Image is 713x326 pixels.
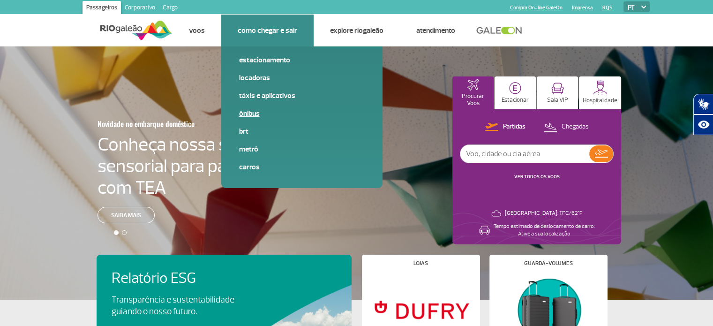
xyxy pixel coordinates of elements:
a: Passageiros [83,1,121,16]
p: Transparência e sustentabilidade guiando o nosso futuro. [112,294,245,318]
button: VER TODOS OS VOOS [511,173,563,181]
button: Procurar Voos [452,76,494,109]
h4: Lojas [413,261,428,266]
a: Relatório ESGTransparência e sustentabilidade guiando o nosso futuro. [112,270,337,318]
a: Táxis e aplicativos [239,91,365,101]
p: Partidas [503,122,525,131]
img: vipRoom.svg [551,83,564,94]
h4: Guarda-volumes [524,261,573,266]
button: Partidas [482,121,528,133]
a: BRT [239,126,365,136]
button: Estacionar [495,76,536,109]
input: Voo, cidade ou cia aérea [460,145,589,163]
button: Sala VIP [537,76,578,109]
button: Hospitalidade [579,76,621,109]
p: Tempo estimado de deslocamento de carro: Ative a sua localização [494,223,595,238]
a: RQS [602,5,613,11]
a: Carros [239,162,365,172]
h4: Relatório ESG [112,270,261,287]
img: hospitality.svg [593,80,608,95]
button: Abrir tradutor de língua de sinais. [693,94,713,114]
button: Chegadas [541,121,592,133]
a: Estacionamento [239,55,365,65]
p: Chegadas [562,122,589,131]
a: VER TODOS OS VOOS [514,174,560,180]
a: Imprensa [572,5,593,11]
p: Estacionar [502,97,529,104]
a: Voos [189,26,205,35]
p: Procurar Voos [457,93,489,107]
a: Explore RIOgaleão [330,26,383,35]
a: Compra On-line GaleOn [510,5,563,11]
a: Metrô [239,144,365,154]
button: Abrir recursos assistivos. [693,114,713,135]
a: Locadoras [239,73,365,83]
a: Como chegar e sair [238,26,297,35]
a: Ônibus [239,108,365,119]
div: Plugin de acessibilidade da Hand Talk. [693,94,713,135]
p: Hospitalidade [583,97,617,104]
a: Cargo [159,1,181,16]
a: Atendimento [416,26,455,35]
img: carParkingHome.svg [509,82,521,94]
h3: Novidade no embarque doméstico [98,114,254,134]
h4: Conheça nossa sala sensorial para passageiros com TEA [98,134,300,198]
img: airplaneHomeActive.svg [467,79,479,91]
a: Corporativo [121,1,159,16]
p: Sala VIP [547,97,568,104]
p: [GEOGRAPHIC_DATA]: 17°C/62°F [505,210,582,217]
a: Saiba mais [98,207,155,223]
